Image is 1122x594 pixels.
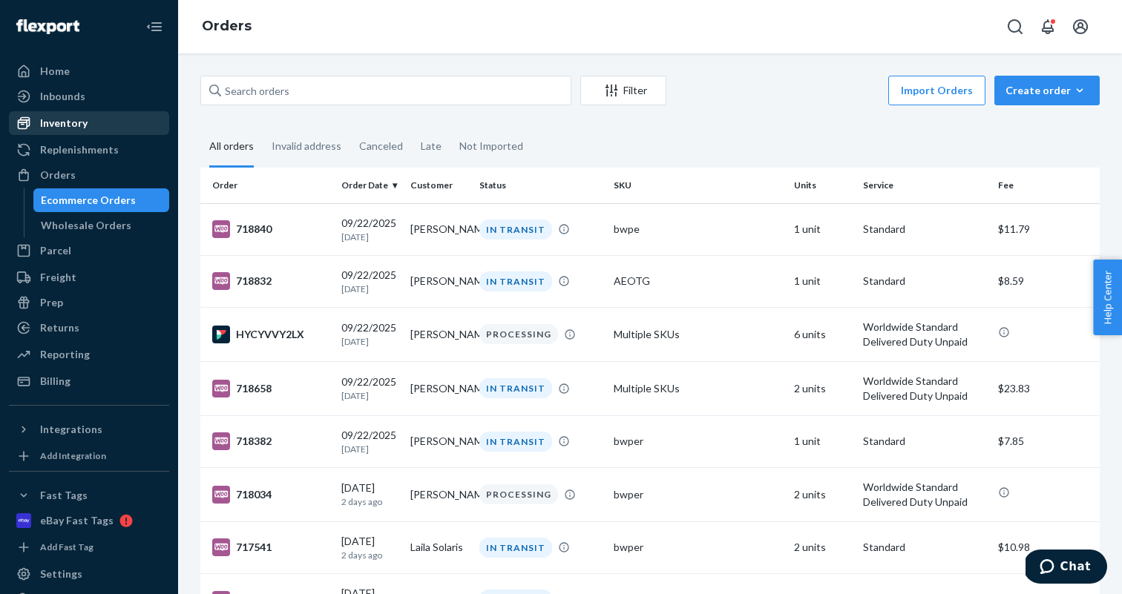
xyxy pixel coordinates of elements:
[9,484,169,507] button: Fast Tags
[608,307,787,361] td: Multiple SKUs
[40,374,70,389] div: Billing
[212,326,329,343] div: HYCYVVY2LX
[788,307,857,361] td: 6 units
[40,243,71,258] div: Parcel
[9,239,169,263] a: Parcel
[9,562,169,586] a: Settings
[341,534,398,561] div: [DATE]
[9,59,169,83] a: Home
[404,255,473,307] td: [PERSON_NAME]
[40,513,114,528] div: eBay Fast Tags
[479,324,558,344] div: PROCESSING
[788,168,857,203] th: Units
[788,361,857,415] td: 2 units
[40,89,85,104] div: Inbounds
[202,18,252,34] a: Orders
[16,19,79,34] img: Flexport logo
[9,111,169,135] a: Inventory
[40,270,76,285] div: Freight
[9,369,169,393] a: Billing
[341,481,398,508] div: [DATE]
[212,538,329,556] div: 717541
[608,361,787,415] td: Multiple SKUs
[341,216,398,243] div: 09/22/2025
[33,214,170,237] a: Wholesale Orders
[9,265,169,289] a: Freight
[404,361,473,415] td: [PERSON_NAME]
[9,291,169,314] a: Prep
[200,168,335,203] th: Order
[421,127,442,165] div: Late
[341,320,398,348] div: 09/22/2025
[190,5,263,48] ol: breadcrumbs
[788,255,857,307] td: 1 unit
[341,495,398,508] p: 2 days ago
[212,272,329,290] div: 718832
[788,203,857,255] td: 1 unit
[359,127,403,165] div: Canceled
[863,320,986,349] p: Worldwide Standard Delivered Duty Unpaid
[9,447,169,465] a: Add Integration
[341,335,398,348] p: [DATE]
[614,487,781,502] div: bwper
[888,76,985,105] button: Import Orders
[404,307,473,361] td: [PERSON_NAME]
[40,295,63,310] div: Prep
[212,486,329,504] div: 718034
[863,540,986,555] p: Standard
[9,316,169,340] a: Returns
[788,521,857,573] td: 2 units
[335,168,404,203] th: Order Date
[341,428,398,455] div: 09/22/2025
[992,521,1100,573] td: $10.98
[1066,12,1095,42] button: Open account menu
[404,415,473,467] td: [PERSON_NAME]
[992,255,1100,307] td: $8.59
[41,218,131,233] div: Wholesale Orders
[992,415,1100,467] td: $7.85
[9,418,169,441] button: Integrations
[9,138,169,162] a: Replenishments
[479,378,552,398] div: IN TRANSIT
[608,168,787,203] th: SKU
[1093,260,1122,335] button: Help Center
[41,193,136,208] div: Ecommerce Orders
[404,467,473,521] td: [PERSON_NAME]
[614,540,781,555] div: bwper
[209,127,254,168] div: All orders
[212,432,329,450] div: 718382
[40,116,88,131] div: Inventory
[863,434,986,449] p: Standard
[1033,12,1063,42] button: Open notifications
[404,521,473,573] td: Laila Solaris
[992,203,1100,255] td: $11.79
[140,12,169,42] button: Close Navigation
[40,64,70,79] div: Home
[341,389,398,402] p: [DATE]
[580,76,666,105] button: Filter
[479,432,552,452] div: IN TRANSIT
[40,488,88,503] div: Fast Tags
[863,374,986,403] p: Worldwide Standard Delivered Duty Unpaid
[40,422,102,437] div: Integrations
[863,222,986,237] p: Standard
[341,268,398,295] div: 09/22/2025
[212,220,329,238] div: 718840
[581,83,666,98] div: Filter
[341,283,398,295] p: [DATE]
[40,320,79,335] div: Returns
[341,231,398,243] p: [DATE]
[788,415,857,467] td: 1 unit
[459,127,523,165] div: Not Imported
[788,467,857,521] td: 2 units
[1005,83,1089,98] div: Create order
[9,538,169,556] a: Add Fast Tag
[1000,12,1030,42] button: Open Search Box
[9,509,169,532] a: eBay Fast Tags
[863,480,986,509] p: Worldwide Standard Delivered Duty Unpaid
[994,76,1100,105] button: Create order
[40,347,90,362] div: Reporting
[341,374,398,402] div: 09/22/2025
